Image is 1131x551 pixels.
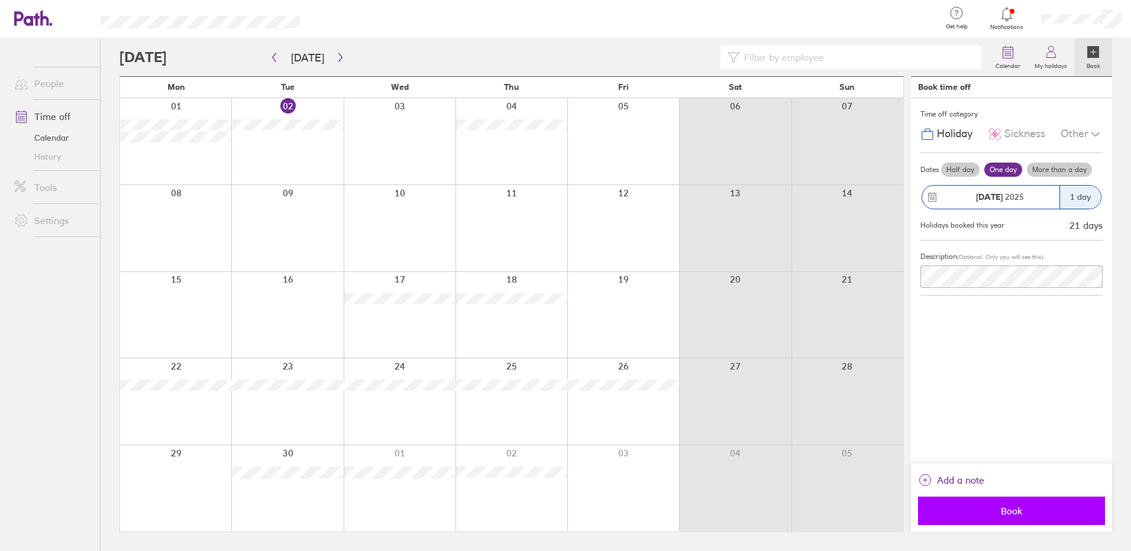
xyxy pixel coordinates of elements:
[926,505,1097,516] span: Book
[976,192,1024,202] span: 2025
[391,82,409,92] span: Wed
[1059,186,1101,209] div: 1 day
[1004,128,1045,140] span: Sickness
[1069,220,1103,231] div: 21 days
[976,192,1003,202] strong: [DATE]
[984,163,1022,177] label: One day
[938,23,976,30] span: Get help
[839,82,855,92] span: Sun
[618,82,629,92] span: Fri
[1074,38,1112,76] a: Book
[739,46,974,69] input: Filter by employee
[1027,59,1074,70] label: My holidays
[167,82,185,92] span: Mon
[918,471,984,490] button: Add a note
[1027,163,1092,177] label: More than a day
[988,38,1027,76] a: Calendar
[1080,59,1107,70] label: Book
[937,471,984,490] span: Add a note
[282,48,334,67] button: [DATE]
[5,72,100,95] a: People
[920,221,1004,229] div: Holidays booked this year
[988,24,1026,31] span: Notifications
[937,128,972,140] span: Holiday
[918,82,971,92] div: Book time off
[5,105,100,128] a: Time off
[920,252,957,261] span: Description
[1061,123,1103,145] div: Other
[941,163,980,177] label: Half day
[920,105,1103,123] div: Time off category
[1027,38,1074,76] a: My holidays
[988,59,1027,70] label: Calendar
[504,82,519,92] span: Thu
[5,147,100,166] a: History
[918,497,1105,525] button: Book
[957,253,1043,261] span: (Optional. Only you will see this)
[281,82,295,92] span: Tue
[920,179,1103,215] button: [DATE] 20251 day
[5,176,100,199] a: Tools
[729,82,742,92] span: Sat
[988,6,1026,31] a: Notifications
[5,128,100,147] a: Calendar
[920,166,939,174] span: Dates
[5,209,100,232] a: Settings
